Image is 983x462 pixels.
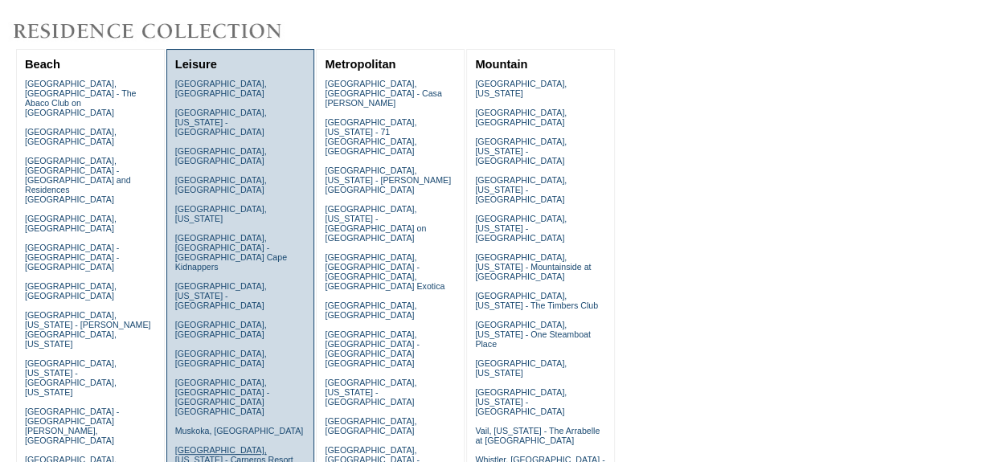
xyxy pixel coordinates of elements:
[325,378,416,407] a: [GEOGRAPHIC_DATA], [US_STATE] - [GEOGRAPHIC_DATA]
[25,358,117,397] a: [GEOGRAPHIC_DATA], [US_STATE] - [GEOGRAPHIC_DATA], [US_STATE]
[175,426,303,435] a: Muskoka, [GEOGRAPHIC_DATA]
[175,79,267,98] a: [GEOGRAPHIC_DATA], [GEOGRAPHIC_DATA]
[25,310,151,349] a: [GEOGRAPHIC_DATA], [US_STATE] - [PERSON_NAME][GEOGRAPHIC_DATA], [US_STATE]
[475,426,600,445] a: Vail, [US_STATE] - The Arrabelle at [GEOGRAPHIC_DATA]
[175,146,267,166] a: [GEOGRAPHIC_DATA], [GEOGRAPHIC_DATA]
[25,127,117,146] a: [GEOGRAPHIC_DATA], [GEOGRAPHIC_DATA]
[475,387,567,416] a: [GEOGRAPHIC_DATA], [US_STATE] - [GEOGRAPHIC_DATA]
[325,252,444,291] a: [GEOGRAPHIC_DATA], [GEOGRAPHIC_DATA] - [GEOGRAPHIC_DATA], [GEOGRAPHIC_DATA] Exotica
[475,320,591,349] a: [GEOGRAPHIC_DATA], [US_STATE] - One Steamboat Place
[475,79,567,98] a: [GEOGRAPHIC_DATA], [US_STATE]
[475,291,598,310] a: [GEOGRAPHIC_DATA], [US_STATE] - The Timbers Club
[8,15,322,47] img: Destinations by Exclusive Resorts
[475,214,567,243] a: [GEOGRAPHIC_DATA], [US_STATE] - [GEOGRAPHIC_DATA]
[325,329,419,368] a: [GEOGRAPHIC_DATA], [GEOGRAPHIC_DATA] - [GEOGRAPHIC_DATA] [GEOGRAPHIC_DATA]
[325,117,416,156] a: [GEOGRAPHIC_DATA], [US_STATE] - 71 [GEOGRAPHIC_DATA], [GEOGRAPHIC_DATA]
[25,58,60,71] a: Beach
[175,204,267,223] a: [GEOGRAPHIC_DATA], [US_STATE]
[475,175,567,204] a: [GEOGRAPHIC_DATA], [US_STATE] - [GEOGRAPHIC_DATA]
[25,79,137,117] a: [GEOGRAPHIC_DATA], [GEOGRAPHIC_DATA] - The Abaco Club on [GEOGRAPHIC_DATA]
[175,233,287,272] a: [GEOGRAPHIC_DATA], [GEOGRAPHIC_DATA] - [GEOGRAPHIC_DATA] Cape Kidnappers
[475,58,527,71] a: Mountain
[475,252,591,281] a: [GEOGRAPHIC_DATA], [US_STATE] - Mountainside at [GEOGRAPHIC_DATA]
[175,349,267,368] a: [GEOGRAPHIC_DATA], [GEOGRAPHIC_DATA]
[475,358,567,378] a: [GEOGRAPHIC_DATA], [US_STATE]
[175,281,267,310] a: [GEOGRAPHIC_DATA], [US_STATE] - [GEOGRAPHIC_DATA]
[325,58,395,71] a: Metropolitan
[325,79,441,108] a: [GEOGRAPHIC_DATA], [GEOGRAPHIC_DATA] - Casa [PERSON_NAME]
[175,320,267,339] a: [GEOGRAPHIC_DATA], [GEOGRAPHIC_DATA]
[25,156,131,204] a: [GEOGRAPHIC_DATA], [GEOGRAPHIC_DATA] - [GEOGRAPHIC_DATA] and Residences [GEOGRAPHIC_DATA]
[175,58,217,71] a: Leisure
[25,281,117,301] a: [GEOGRAPHIC_DATA], [GEOGRAPHIC_DATA]
[25,243,119,272] a: [GEOGRAPHIC_DATA] - [GEOGRAPHIC_DATA] - [GEOGRAPHIC_DATA]
[175,378,269,416] a: [GEOGRAPHIC_DATA], [GEOGRAPHIC_DATA] - [GEOGRAPHIC_DATA] [GEOGRAPHIC_DATA]
[175,175,267,194] a: [GEOGRAPHIC_DATA], [GEOGRAPHIC_DATA]
[25,407,119,445] a: [GEOGRAPHIC_DATA] - [GEOGRAPHIC_DATA][PERSON_NAME], [GEOGRAPHIC_DATA]
[25,214,117,233] a: [GEOGRAPHIC_DATA], [GEOGRAPHIC_DATA]
[325,301,416,320] a: [GEOGRAPHIC_DATA], [GEOGRAPHIC_DATA]
[175,108,267,137] a: [GEOGRAPHIC_DATA], [US_STATE] - [GEOGRAPHIC_DATA]
[325,416,416,435] a: [GEOGRAPHIC_DATA], [GEOGRAPHIC_DATA]
[325,166,451,194] a: [GEOGRAPHIC_DATA], [US_STATE] - [PERSON_NAME][GEOGRAPHIC_DATA]
[325,204,426,243] a: [GEOGRAPHIC_DATA], [US_STATE] - [GEOGRAPHIC_DATA] on [GEOGRAPHIC_DATA]
[475,108,567,127] a: [GEOGRAPHIC_DATA], [GEOGRAPHIC_DATA]
[475,137,567,166] a: [GEOGRAPHIC_DATA], [US_STATE] - [GEOGRAPHIC_DATA]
